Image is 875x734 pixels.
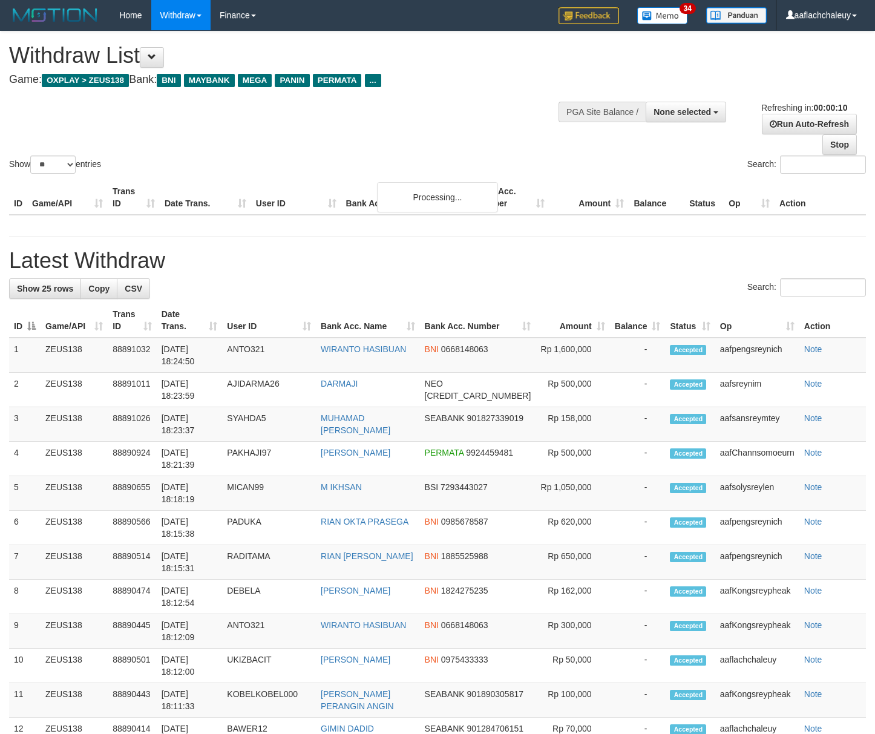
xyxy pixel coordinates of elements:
[715,580,799,614] td: aafKongsreypheak
[108,476,157,511] td: 88890655
[9,44,571,68] h1: Withdraw List
[715,338,799,373] td: aafpengsreynich
[799,303,866,338] th: Action
[41,545,108,580] td: ZEUS138
[157,511,223,545] td: [DATE] 18:15:38
[157,373,223,407] td: [DATE] 18:23:59
[425,655,439,664] span: BNI
[321,448,390,457] a: [PERSON_NAME]
[670,690,706,700] span: Accepted
[108,580,157,614] td: 88890474
[9,407,41,442] td: 3
[321,620,406,630] a: WIRANTO HASIBUAN
[108,545,157,580] td: 88890514
[321,551,413,561] a: RIAN [PERSON_NAME]
[108,303,157,338] th: Trans ID: activate to sort column ascending
[9,476,41,511] td: 5
[117,278,150,299] a: CSV
[17,284,73,293] span: Show 25 rows
[222,303,316,338] th: User ID: activate to sort column ascending
[804,379,822,388] a: Note
[41,683,108,718] td: ZEUS138
[425,379,443,388] span: NEO
[41,511,108,545] td: ZEUS138
[425,724,465,733] span: SEABANK
[804,689,822,699] a: Note
[425,689,465,699] span: SEABANK
[441,551,488,561] span: Copy 1885525988 to clipboard
[425,413,465,423] span: SEABANK
[425,482,439,492] span: BSI
[536,442,609,476] td: Rp 500,000
[222,649,316,683] td: UKIZBACIT
[715,407,799,442] td: aafsansreymtey
[610,303,666,338] th: Balance: activate to sort column ascending
[670,621,706,631] span: Accepted
[9,649,41,683] td: 10
[222,580,316,614] td: DEBELA
[9,614,41,649] td: 9
[157,614,223,649] td: [DATE] 18:12:09
[536,511,609,545] td: Rp 620,000
[715,545,799,580] td: aafpengsreynich
[610,614,666,649] td: -
[321,482,362,492] a: M IKHSAN
[321,724,374,733] a: GIMIN DADID
[804,344,822,354] a: Note
[467,689,523,699] span: Copy 901890305817 to clipboard
[715,442,799,476] td: aafChannsomoeurn
[536,338,609,373] td: Rp 1,600,000
[610,338,666,373] td: -
[157,338,223,373] td: [DATE] 18:24:50
[108,649,157,683] td: 88890501
[441,655,488,664] span: Copy 0975433333 to clipboard
[41,338,108,373] td: ZEUS138
[184,74,235,87] span: MAYBANK
[108,407,157,442] td: 88891026
[610,373,666,407] td: -
[9,442,41,476] td: 4
[222,338,316,373] td: ANTO321
[715,649,799,683] td: aaflachchaleuy
[108,373,157,407] td: 88891011
[761,103,847,113] span: Refreshing in:
[160,180,251,215] th: Date Trans.
[670,552,706,562] span: Accepted
[804,482,822,492] a: Note
[747,278,866,297] label: Search:
[425,517,439,526] span: BNI
[9,278,81,299] a: Show 25 rows
[425,551,439,561] span: BNI
[275,74,309,87] span: PANIN
[321,689,394,711] a: [PERSON_NAME] PERANGIN ANGIN
[108,338,157,373] td: 88891032
[813,103,847,113] strong: 00:00:10
[157,545,223,580] td: [DATE] 18:15:31
[715,373,799,407] td: aafsreynim
[441,620,488,630] span: Copy 0668148063 to clipboard
[441,344,488,354] span: Copy 0668148063 to clipboard
[804,551,822,561] a: Note
[157,476,223,511] td: [DATE] 18:18:19
[108,511,157,545] td: 88890566
[637,7,688,24] img: Button%20Memo.svg
[804,620,822,630] a: Note
[684,180,724,215] th: Status
[9,511,41,545] td: 6
[9,180,27,215] th: ID
[629,180,684,215] th: Balance
[670,483,706,493] span: Accepted
[804,517,822,526] a: Note
[536,683,609,718] td: Rp 100,000
[610,407,666,442] td: -
[157,74,180,87] span: BNI
[467,724,523,733] span: Copy 901284706151 to clipboard
[715,683,799,718] td: aafKongsreypheak
[9,373,41,407] td: 2
[41,303,108,338] th: Game/API: activate to sort column ascending
[157,303,223,338] th: Date Trans.: activate to sort column ascending
[27,180,108,215] th: Game/API
[88,284,110,293] span: Copy
[222,407,316,442] td: SYAHDA5
[80,278,117,299] a: Copy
